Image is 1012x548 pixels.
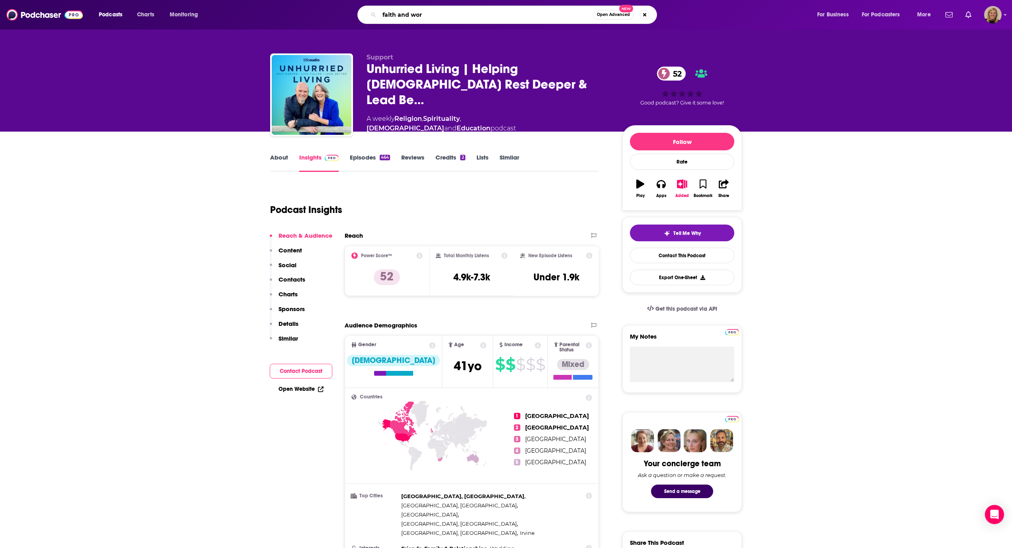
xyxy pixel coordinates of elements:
a: Credits2 [435,154,465,172]
span: [GEOGRAPHIC_DATA] [525,424,589,431]
span: , [401,492,526,501]
span: $ [495,358,505,371]
span: Tell Me Why [673,230,701,237]
button: Contacts [270,276,305,290]
h2: Reach [345,232,363,239]
span: 41 yo [454,358,482,374]
span: [GEOGRAPHIC_DATA], [GEOGRAPHIC_DATA] [401,502,517,509]
h2: Audience Demographics [345,321,417,329]
button: open menu [857,8,912,21]
div: 2 [460,155,465,160]
span: Gender [358,342,376,347]
button: open menu [93,8,133,21]
h1: Podcast Insights [270,204,342,216]
span: Podcasts [99,9,122,20]
img: Jules Profile [684,429,707,452]
span: Parental Status [559,342,584,353]
div: Your concierge team [644,459,721,469]
p: 52 [374,269,400,285]
a: Show notifications dropdown [942,8,956,22]
span: Charts [137,9,154,20]
label: My Notes [630,333,734,347]
span: Good podcast? Give it some love! [640,100,724,106]
div: [DEMOGRAPHIC_DATA] [347,355,440,366]
img: Jon Profile [710,429,733,452]
h2: Total Monthly Listens [444,253,489,258]
a: Charts [132,8,159,21]
p: Similar [278,335,298,342]
a: Similar [500,154,519,172]
span: 5 [514,459,520,465]
span: Countries [360,394,382,400]
span: [GEOGRAPHIC_DATA] [525,459,586,466]
h3: Under 1.9k [533,271,579,283]
a: Show notifications dropdown [962,8,975,22]
h3: Share This Podcast [630,539,684,546]
span: , [401,510,459,519]
button: Show profile menu [984,6,1002,24]
a: Religion [394,115,422,122]
span: [GEOGRAPHIC_DATA] [401,511,458,518]
div: Bookmark [694,193,712,198]
img: Podchaser - Follow, Share and Rate Podcasts [6,7,83,22]
div: Ask a question or make a request. [638,472,726,478]
img: User Profile [984,6,1002,24]
button: Sponsors [270,305,305,320]
button: Open AdvancedNew [593,10,633,20]
img: Podchaser Pro [725,416,739,422]
span: , [422,115,423,122]
button: Reach & Audience [270,232,332,246]
img: Podchaser Pro [325,155,339,161]
a: Contact This Podcast [630,248,734,263]
button: Bookmark [692,174,713,203]
a: Pro website [725,415,739,422]
div: Mixed [557,359,589,370]
h3: Top Cities [351,493,398,499]
span: $ [506,358,515,371]
span: 2 [514,424,520,431]
a: Lists [477,154,488,172]
div: 464 [380,155,390,160]
button: Apps [651,174,671,203]
span: Get this podcast via API [655,306,717,312]
span: For Podcasters [862,9,900,20]
span: Irvine [520,530,535,536]
span: [GEOGRAPHIC_DATA] [525,436,586,443]
span: 3 [514,436,520,442]
div: Play [636,193,645,198]
span: Logged in as avansolkema [984,6,1002,24]
button: Follow [630,133,734,150]
img: Barbara Profile [657,429,681,452]
a: Pro website [725,328,739,335]
a: Episodes464 [350,154,390,172]
img: Sydney Profile [631,429,654,452]
p: Contacts [278,276,305,283]
p: Social [278,261,296,269]
span: New [619,5,633,12]
span: Age [454,342,464,347]
span: Income [504,342,523,347]
a: 52 [657,67,686,81]
button: Contact Podcast [270,364,332,378]
div: Share [718,193,729,198]
button: Added [672,174,692,203]
div: Apps [656,193,667,198]
span: $ [536,358,545,371]
a: Reviews [401,154,424,172]
a: InsightsPodchaser Pro [299,154,339,172]
span: $ [526,358,535,371]
button: Similar [270,335,298,349]
span: , [401,519,518,528]
img: Podchaser Pro [725,329,739,335]
button: Charts [270,290,298,305]
span: [GEOGRAPHIC_DATA] [525,412,589,420]
a: Spirituality [423,115,460,122]
button: open menu [812,8,859,21]
a: Education [457,124,490,132]
span: [GEOGRAPHIC_DATA], [GEOGRAPHIC_DATA] [401,493,524,499]
span: Support [367,53,393,61]
img: Unhurried Living | Helping Christians Rest Deeper & Lead Better [272,55,351,135]
h2: Power Score™ [361,253,392,258]
div: Search podcasts, credits, & more... [365,6,665,24]
a: [DEMOGRAPHIC_DATA] [367,124,444,132]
